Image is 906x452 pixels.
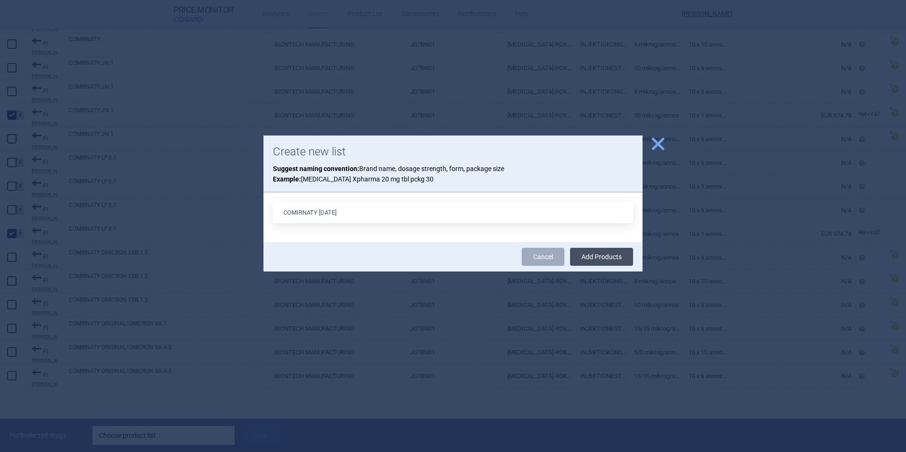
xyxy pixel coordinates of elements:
[273,202,633,223] input: List name
[273,175,301,183] strong: Example:
[522,248,564,266] a: Cancel
[273,165,359,172] strong: Suggest naming convention:
[273,163,633,185] p: Brand name, dosage strength, form, package size [MEDICAL_DATA] Xpharma 20 mg tbl pckg 30
[273,145,633,159] h1: Create new list
[570,248,633,266] button: Add Products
